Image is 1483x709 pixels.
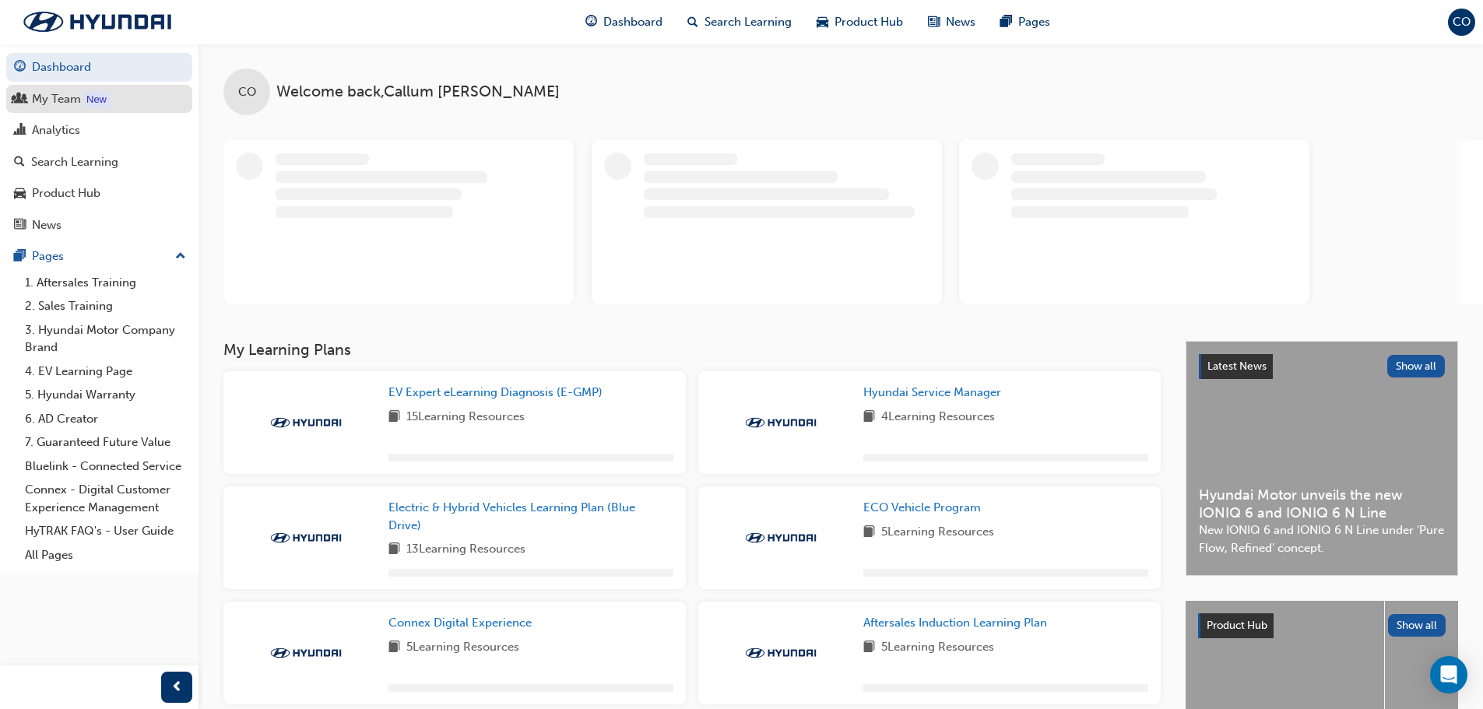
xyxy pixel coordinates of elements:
[388,499,673,534] a: Electric & Hybrid Vehicles Learning Plan (Blue Drive)
[19,383,192,407] a: 5. Hyundai Warranty
[1000,12,1012,32] span: pages-icon
[1388,614,1446,637] button: Show all
[915,6,988,38] a: news-iconNews
[675,6,804,38] a: search-iconSearch Learning
[6,85,192,114] a: My Team
[238,83,256,101] span: CO
[19,543,192,567] a: All Pages
[19,318,192,360] a: 3. Hyundai Motor Company Brand
[835,13,903,31] span: Product Hub
[1199,486,1445,521] span: Hyundai Motor unveils the new IONIQ 6 and IONIQ 6 N Line
[223,341,1161,359] h3: My Learning Plans
[6,50,192,242] button: DashboardMy TeamAnalyticsSearch LearningProduct HubNews
[263,415,349,430] img: Trak
[603,13,662,31] span: Dashboard
[863,523,875,542] span: book-icon
[32,247,64,265] div: Pages
[1018,13,1050,31] span: Pages
[32,184,100,202] div: Product Hub
[14,156,25,170] span: search-icon
[32,216,61,234] div: News
[388,638,400,658] span: book-icon
[14,124,26,138] span: chart-icon
[32,121,80,139] div: Analytics
[263,645,349,661] img: Trak
[14,187,26,201] span: car-icon
[171,678,183,697] span: prev-icon
[19,407,192,431] a: 6. AD Creator
[946,13,975,31] span: News
[1199,521,1445,556] span: New IONIQ 6 and IONIQ 6 N Line under ‘Pure Flow, Refined’ concept.
[19,360,192,384] a: 4. EV Learning Page
[1198,613,1446,638] a: Product HubShow all
[388,408,400,427] span: book-icon
[1199,354,1445,379] a: Latest NewsShow all
[863,384,1007,402] a: Hyundai Service Manager
[863,408,875,427] span: book-icon
[1207,619,1267,632] span: Product Hub
[863,614,1053,632] a: Aftersales Induction Learning Plan
[406,638,519,658] span: 5 Learning Resources
[1186,341,1458,576] a: Latest NewsShow allHyundai Motor unveils the new IONIQ 6 and IONIQ 6 N LineNew IONIQ 6 and IONIQ ...
[881,408,995,427] span: 4 Learning Resources
[863,500,981,514] span: ECO Vehicle Program
[406,540,525,560] span: 13 Learning Resources
[863,385,1001,399] span: Hyundai Service Manager
[1207,360,1267,373] span: Latest News
[14,61,26,75] span: guage-icon
[863,499,987,517] a: ECO Vehicle Program
[585,12,597,32] span: guage-icon
[928,12,940,32] span: news-icon
[6,242,192,271] button: Pages
[406,408,525,427] span: 15 Learning Resources
[14,250,26,264] span: pages-icon
[687,12,698,32] span: search-icon
[19,478,192,519] a: Connex - Digital Customer Experience Management
[863,638,875,658] span: book-icon
[31,153,118,171] div: Search Learning
[1448,9,1475,36] button: CO
[19,519,192,543] a: HyTRAK FAQ's - User Guide
[738,415,824,430] img: Trak
[388,384,609,402] a: EV Expert eLearning Diagnosis (E-GMP)
[83,92,110,107] div: Tooltip anchor
[1430,656,1467,693] div: Open Intercom Messenger
[388,614,538,632] a: Connex Digital Experience
[19,271,192,295] a: 1. Aftersales Training
[19,294,192,318] a: 2. Sales Training
[6,116,192,145] a: Analytics
[276,83,560,101] span: Welcome back , Callum [PERSON_NAME]
[6,211,192,240] a: News
[19,455,192,479] a: Bluelink - Connected Service
[6,179,192,208] a: Product Hub
[388,540,400,560] span: book-icon
[388,385,603,399] span: EV Expert eLearning Diagnosis (E-GMP)
[6,148,192,177] a: Search Learning
[14,93,26,107] span: people-icon
[388,616,532,630] span: Connex Digital Experience
[705,13,792,31] span: Search Learning
[738,530,824,546] img: Trak
[738,645,824,661] img: Trak
[573,6,675,38] a: guage-iconDashboard
[19,430,192,455] a: 7. Guaranteed Future Value
[6,53,192,82] a: Dashboard
[388,500,635,532] span: Electric & Hybrid Vehicles Learning Plan (Blue Drive)
[804,6,915,38] a: car-iconProduct Hub
[988,6,1063,38] a: pages-iconPages
[175,247,186,267] span: up-icon
[1453,13,1471,31] span: CO
[881,523,994,542] span: 5 Learning Resources
[8,5,187,38] img: Trak
[263,530,349,546] img: Trak
[863,616,1047,630] span: Aftersales Induction Learning Plan
[32,90,81,108] div: My Team
[881,638,994,658] span: 5 Learning Resources
[14,219,26,233] span: news-icon
[817,12,828,32] span: car-icon
[1387,355,1446,377] button: Show all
